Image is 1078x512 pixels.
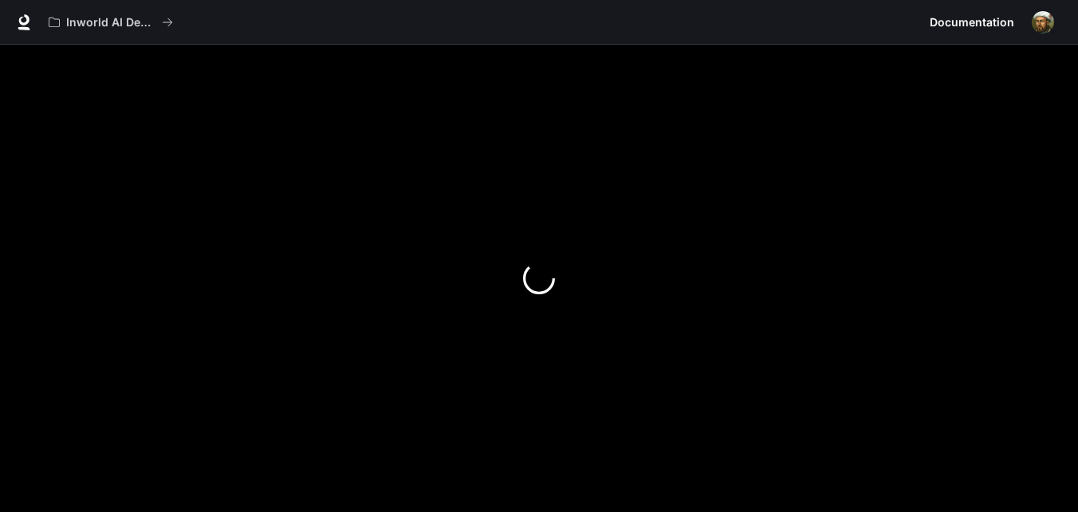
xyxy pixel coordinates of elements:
img: User avatar [1032,11,1054,33]
button: All workspaces [41,6,180,38]
p: Inworld AI Demos [66,16,155,30]
span: Documentation [930,13,1014,33]
a: Documentation [923,6,1021,38]
button: User avatar [1027,6,1059,38]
